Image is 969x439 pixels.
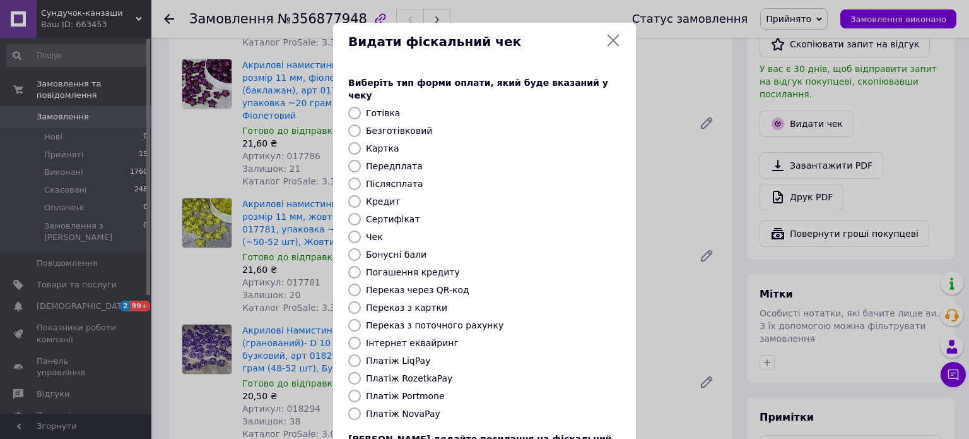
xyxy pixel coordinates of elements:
[366,126,432,136] label: Безготівковий
[366,320,503,330] label: Переказ з поточного рахунку
[366,267,460,277] label: Погашення кредиту
[366,356,430,366] label: Платіж LiqPay
[366,373,452,383] label: Платіж RozetkaPay
[366,338,459,348] label: Інтернет еквайринг
[366,409,440,419] label: Платіж NovaPay
[366,285,469,295] label: Переказ через QR-код
[348,33,601,51] span: Видати фіскальний чек
[348,78,608,100] span: Виберіть тип форми оплати, який буде вказаний у чеку
[366,391,445,401] label: Платіж Portmone
[366,161,423,171] label: Передплата
[366,232,383,242] label: Чек
[366,196,400,207] label: Кредит
[366,250,426,260] label: Бонусні бали
[366,143,399,153] label: Картка
[366,303,447,313] label: Переказ з картки
[366,179,423,189] label: Післясплата
[366,214,420,224] label: Сертифікат
[366,108,400,118] label: Готівка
